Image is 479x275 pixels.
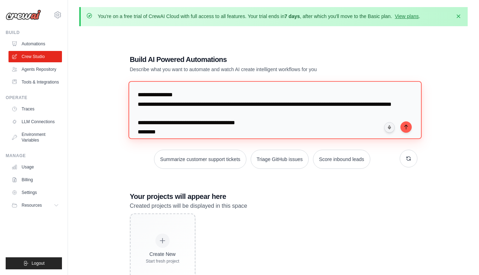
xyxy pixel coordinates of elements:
span: Logout [32,260,45,266]
a: View plans [395,13,418,19]
p: You're on a free trial of CrewAI Cloud with full access to all features. Your trial ends in , aft... [98,13,420,20]
p: Describe what you want to automate and watch AI create intelligent workflows for you [130,66,368,73]
button: Get new suggestions [400,150,417,167]
a: LLM Connections [8,116,62,127]
strong: 7 days [284,13,300,19]
div: Build [6,30,62,35]
button: Score inbound leads [313,150,370,169]
button: Summarize customer support tickets [154,150,246,169]
a: Agents Repository [8,64,62,75]
a: Environment Variables [8,129,62,146]
img: Logo [6,10,41,20]
button: Triage GitHub issues [251,150,309,169]
button: Click to speak your automation idea [384,122,395,133]
a: Crew Studio [8,51,62,62]
p: Created projects will be displayed in this space [130,201,417,211]
div: Manage [6,153,62,159]
button: Resources [8,200,62,211]
span: Resources [22,202,42,208]
h3: Your projects will appear here [130,191,417,201]
div: Create New [146,251,179,258]
a: Tools & Integrations [8,76,62,88]
h1: Build AI Powered Automations [130,55,368,64]
div: Start fresh project [146,258,179,264]
a: Automations [8,38,62,50]
a: Usage [8,161,62,173]
a: Billing [8,174,62,185]
button: Logout [6,257,62,269]
a: Traces [8,103,62,115]
a: Settings [8,187,62,198]
div: Operate [6,95,62,101]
